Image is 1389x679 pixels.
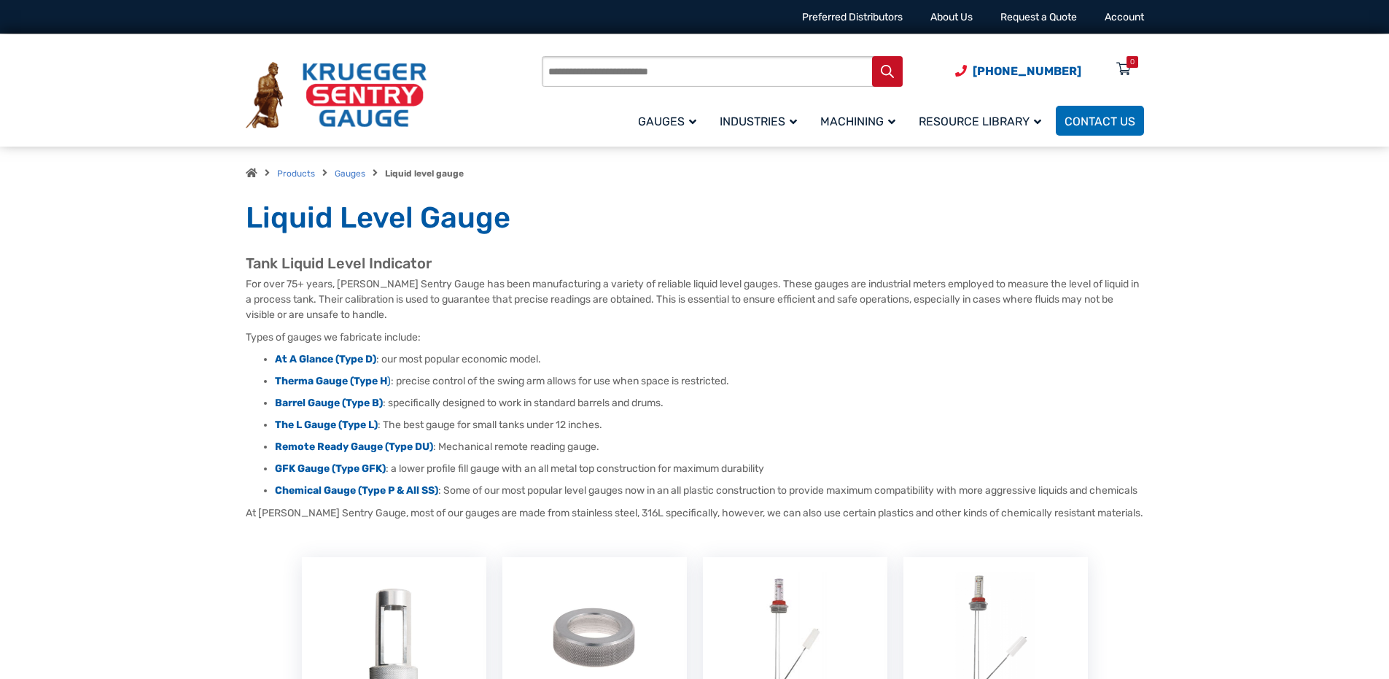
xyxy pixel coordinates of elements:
[802,11,903,23] a: Preferred Distributors
[275,440,1144,454] li: : Mechanical remote reading gauge.
[275,353,376,365] a: At A Glance (Type D)
[275,396,1144,411] li: : specifically designed to work in standard barrels and drums.
[711,104,812,138] a: Industries
[246,330,1144,345] p: Types of gauges we fabricate include:
[275,397,383,409] a: Barrel Gauge (Type B)
[1105,11,1144,23] a: Account
[275,352,1144,367] li: : our most popular economic model.
[246,200,1144,236] h1: Liquid Level Gauge
[1000,11,1077,23] a: Request a Quote
[385,168,464,179] strong: Liquid level gauge
[1065,115,1135,128] span: Contact Us
[919,115,1041,128] span: Resource Library
[930,11,973,23] a: About Us
[1056,106,1144,136] a: Contact Us
[275,375,387,387] strong: Therma Gauge (Type H
[820,115,895,128] span: Machining
[812,104,910,138] a: Machining
[275,375,391,387] a: Therma Gauge (Type H)
[973,64,1081,78] span: [PHONE_NUMBER]
[277,168,315,179] a: Products
[275,441,433,453] a: Remote Ready Gauge (Type DU)
[275,484,1144,498] li: : Some of our most popular level gauges now in an all plastic construction to provide maximum com...
[910,104,1056,138] a: Resource Library
[275,418,1144,432] li: : The best gauge for small tanks under 12 inches.
[275,484,438,497] a: Chemical Gauge (Type P & All SS)
[275,374,1144,389] li: : precise control of the swing arm allows for use when space is restricted.
[955,62,1081,80] a: Phone Number (920) 434-8860
[246,255,1144,273] h2: Tank Liquid Level Indicator
[275,462,1144,476] li: : a lower profile fill gauge with an all metal top construction for maximum durability
[246,505,1144,521] p: At [PERSON_NAME] Sentry Gauge, most of our gauges are made from stainless steel, 316L specificall...
[638,115,696,128] span: Gauges
[275,419,378,431] a: The L Gauge (Type L)
[720,115,797,128] span: Industries
[275,462,386,475] a: GFK Gauge (Type GFK)
[629,104,711,138] a: Gauges
[246,276,1144,322] p: For over 75+ years, [PERSON_NAME] Sentry Gauge has been manufacturing a variety of reliable liqui...
[1130,56,1135,68] div: 0
[335,168,365,179] a: Gauges
[246,62,427,129] img: Krueger Sentry Gauge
